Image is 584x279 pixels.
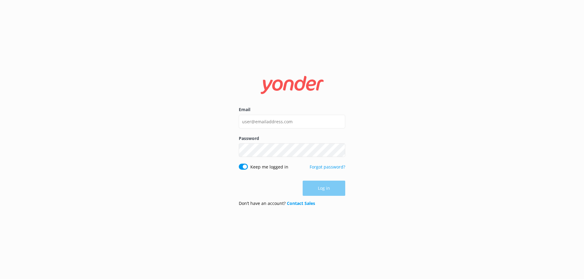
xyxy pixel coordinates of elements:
input: user@emailaddress.com [239,115,345,128]
a: Contact Sales [287,200,315,206]
button: Show password [333,144,345,156]
label: Email [239,106,345,113]
label: Password [239,135,345,142]
a: Forgot password? [310,164,345,170]
label: Keep me logged in [250,164,288,170]
p: Don’t have an account? [239,200,315,207]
